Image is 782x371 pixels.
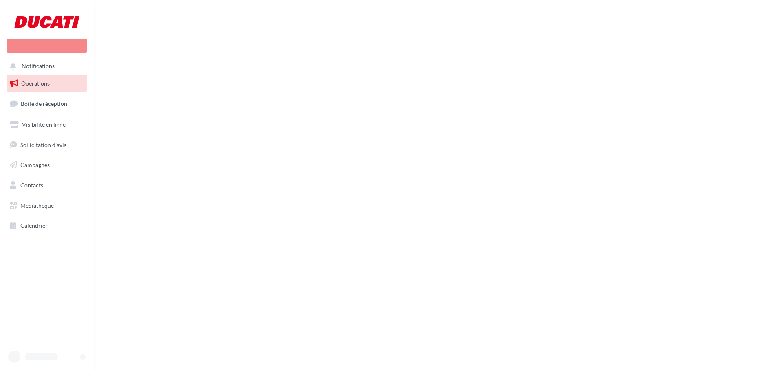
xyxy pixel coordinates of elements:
span: Opérations [21,80,50,87]
span: Médiathèque [20,202,54,209]
a: Campagnes [5,156,89,173]
a: Boîte de réception [5,95,89,112]
span: Notifications [22,63,55,70]
span: Campagnes [20,161,50,168]
a: Calendrier [5,217,89,234]
span: Contacts [20,182,43,189]
a: Médiathèque [5,197,89,214]
span: Calendrier [20,222,48,229]
a: Sollicitation d'avis [5,136,89,154]
div: Nouvelle campagne [7,39,87,53]
span: Sollicitation d'avis [20,141,66,148]
a: Contacts [5,177,89,194]
span: Boîte de réception [21,100,67,107]
a: Visibilité en ligne [5,116,89,133]
a: Opérations [5,75,89,92]
span: Visibilité en ligne [22,121,66,128]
